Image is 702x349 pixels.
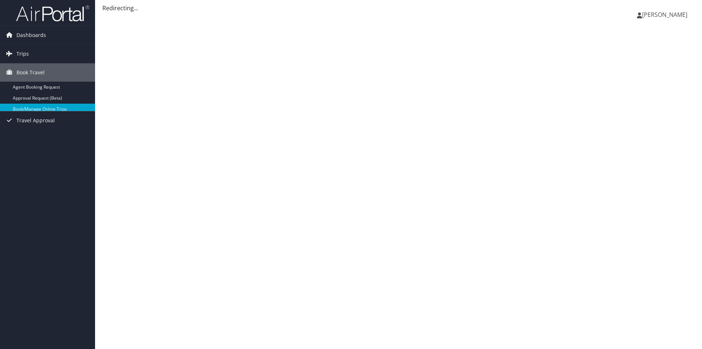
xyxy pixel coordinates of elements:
[16,5,89,22] img: airportal-logo.png
[102,4,695,12] div: Redirecting...
[637,4,695,26] a: [PERSON_NAME]
[16,26,46,44] span: Dashboards
[16,45,29,63] span: Trips
[16,111,55,130] span: Travel Approval
[16,63,45,82] span: Book Travel
[642,11,687,19] span: [PERSON_NAME]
